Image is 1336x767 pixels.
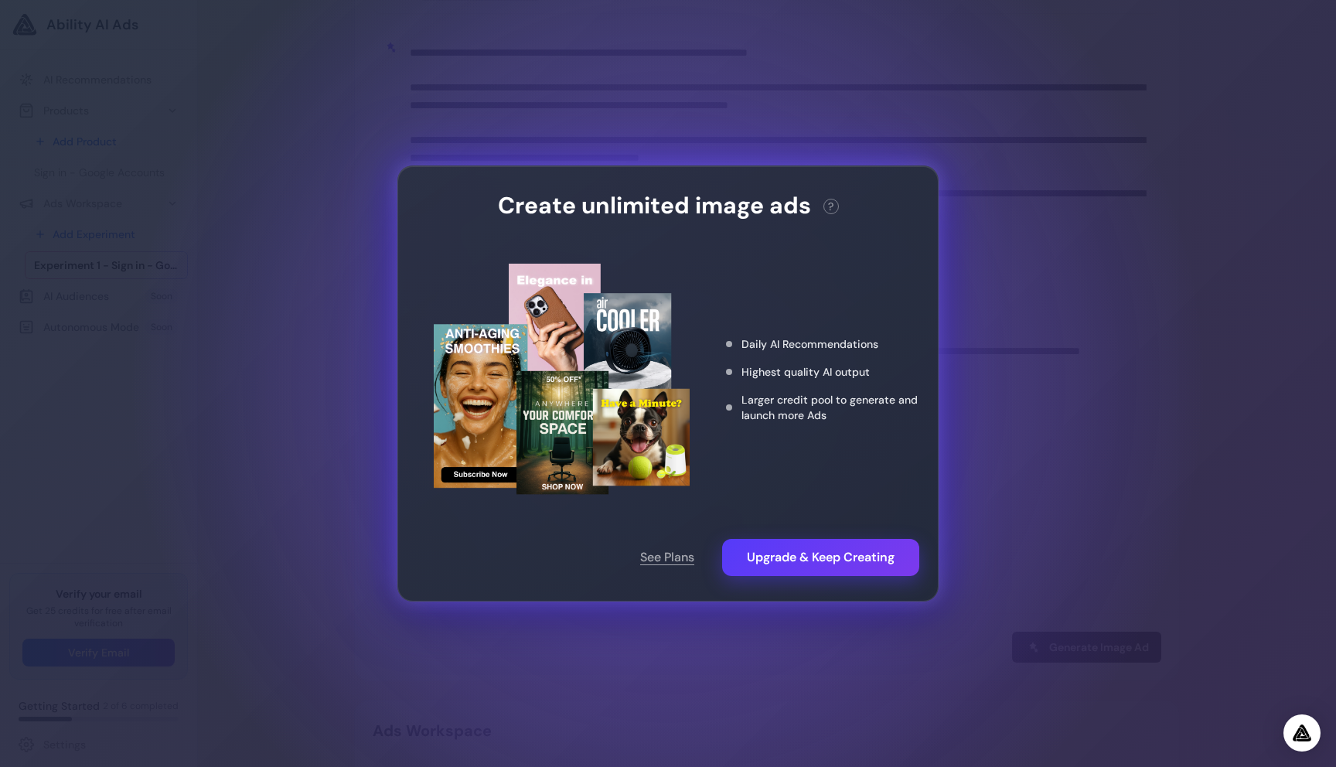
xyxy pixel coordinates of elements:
span: Daily AI Recommendations [741,336,878,352]
img: Upgrade [434,264,690,496]
span: Highest quality AI output [741,364,870,380]
span: ? [828,199,833,214]
h3: Create unlimited image ads [498,191,811,220]
button: See Plans [622,539,713,576]
span: Larger credit pool to generate and launch more Ads [741,392,919,423]
button: Upgrade & Keep Creating [722,539,919,576]
div: Open Intercom Messenger [1283,714,1321,752]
